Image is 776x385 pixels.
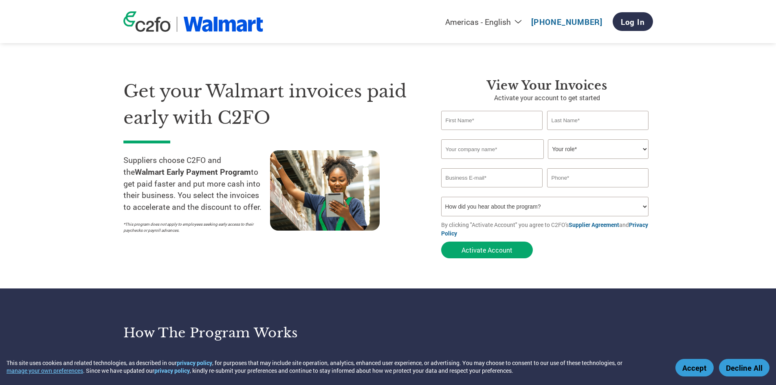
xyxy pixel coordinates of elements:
p: *This program does not apply to employees seeking early access to their paychecks or payroll adva... [123,221,262,233]
img: Walmart [183,17,264,32]
p: By clicking "Activate Account" you agree to C2FO's and [441,220,653,238]
img: c2fo logo [123,11,171,32]
input: Invalid Email format [441,168,543,187]
p: Suppliers choose C2FO and the to get paid faster and put more cash into their business. You selec... [123,154,270,213]
p: Activate your account to get started [441,93,653,103]
button: Activate Account [441,242,533,258]
select: Title/Role [548,139,648,159]
div: Invalid first name or first name is too long [441,131,543,136]
div: Inavlid Email Address [441,188,543,194]
a: [PHONE_NUMBER] [531,17,602,27]
div: This site uses cookies and related technologies, as described in our , for purposes that may incl... [7,359,664,374]
input: Phone* [547,168,649,187]
div: Invalid company name or company name is too long [441,160,649,165]
button: Decline All [719,359,769,376]
a: Privacy Policy [441,221,648,237]
button: manage your own preferences [7,367,83,374]
strong: Walmart Early Payment Program [135,167,251,177]
div: Inavlid Phone Number [547,188,649,194]
input: First Name* [441,111,543,130]
h3: View Your Invoices [441,78,653,93]
button: Accept [675,359,714,376]
h3: How the program works [123,325,378,341]
input: Your company name* [441,139,544,159]
a: Supplier Agreement [569,221,619,229]
a: privacy policy [177,359,212,367]
div: Invalid last name or last name is too long [547,131,649,136]
a: privacy policy [154,367,190,374]
a: Log In [613,12,653,31]
img: supply chain worker [270,150,380,231]
h1: Get your Walmart invoices paid early with C2FO [123,78,417,131]
input: Last Name* [547,111,649,130]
